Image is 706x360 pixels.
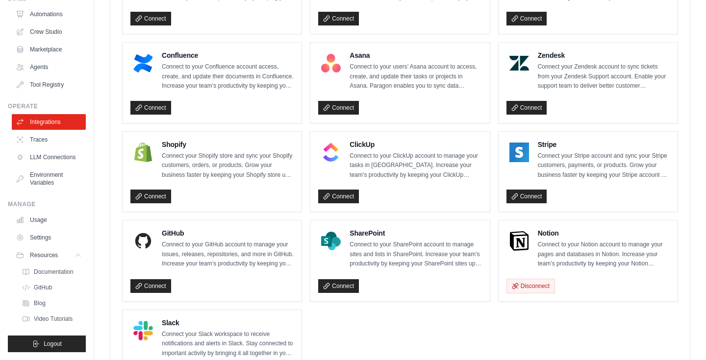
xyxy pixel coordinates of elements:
[321,231,341,251] img: SharePoint Logo
[318,279,359,293] a: Connect
[350,240,481,269] p: Connect to your SharePoint account to manage sites and lists in SharePoint. Increase your team’s ...
[162,318,294,328] h4: Slack
[34,315,73,323] span: Video Tutorials
[538,62,670,91] p: Connect your Zendesk account to sync tickets from your Zendesk Support account. Enable your suppo...
[18,312,86,326] a: Video Tutorials
[350,151,481,180] p: Connect to your ClickUp account to manage your tasks in [GEOGRAPHIC_DATA]. Increase your team’s p...
[321,53,341,73] img: Asana Logo
[12,167,86,191] a: Environment Variables
[318,101,359,115] a: Connect
[12,247,86,263] button: Resources
[350,228,481,238] h4: SharePoint
[8,200,86,208] div: Manage
[130,190,171,203] a: Connect
[133,231,153,251] img: GitHub Logo
[12,77,86,93] a: Tool Registry
[133,143,153,162] img: Shopify Logo
[12,6,86,22] a: Automations
[506,12,547,25] a: Connect
[34,284,52,291] span: GitHub
[130,12,171,25] a: Connect
[318,190,359,203] a: Connect
[162,240,294,269] p: Connect to your GitHub account to manage your issues, releases, repositories, and more in GitHub....
[8,102,86,110] div: Operate
[12,149,86,165] a: LLM Connections
[538,50,670,60] h4: Zendesk
[34,268,74,276] span: Documentation
[12,42,86,57] a: Marketplace
[538,151,670,180] p: Connect your Stripe account and sync your Stripe customers, payments, or products. Grow your busi...
[133,321,153,340] img: Slack Logo
[506,190,547,203] a: Connect
[538,140,670,149] h4: Stripe
[44,340,62,348] span: Logout
[509,143,529,162] img: Stripe Logo
[12,59,86,75] a: Agents
[318,12,359,25] a: Connect
[12,132,86,147] a: Traces
[350,62,481,91] p: Connect to your users’ Asana account to access, create, and update their tasks or projects in Asa...
[8,336,86,352] button: Logout
[130,101,171,115] a: Connect
[12,212,86,228] a: Usage
[538,228,670,238] h4: Notion
[12,230,86,245] a: Settings
[133,53,153,73] img: Confluence Logo
[12,24,86,40] a: Crew Studio
[506,279,555,293] button: Disconnect
[162,228,294,238] h4: GitHub
[18,265,86,279] a: Documentation
[350,50,481,60] h4: Asana
[350,140,481,149] h4: ClickUp
[30,251,58,259] span: Resources
[162,140,294,149] h4: Shopify
[321,143,341,162] img: ClickUp Logo
[130,279,171,293] a: Connect
[34,299,46,307] span: Blog
[18,296,86,310] a: Blog
[538,240,670,269] p: Connect to your Notion account to manage your pages and databases in Notion. Increase your team’s...
[162,50,294,60] h4: Confluence
[509,231,529,251] img: Notion Logo
[509,53,529,73] img: Zendesk Logo
[18,281,86,294] a: GitHub
[162,151,294,180] p: Connect your Shopify store and sync your Shopify customers, orders, or products. Grow your busine...
[162,62,294,91] p: Connect to your Confluence account access, create, and update their documents in Confluence. Incr...
[12,114,86,130] a: Integrations
[162,330,294,359] p: Connect your Slack workspace to receive notifications and alerts in Slack. Stay connected to impo...
[506,101,547,115] a: Connect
